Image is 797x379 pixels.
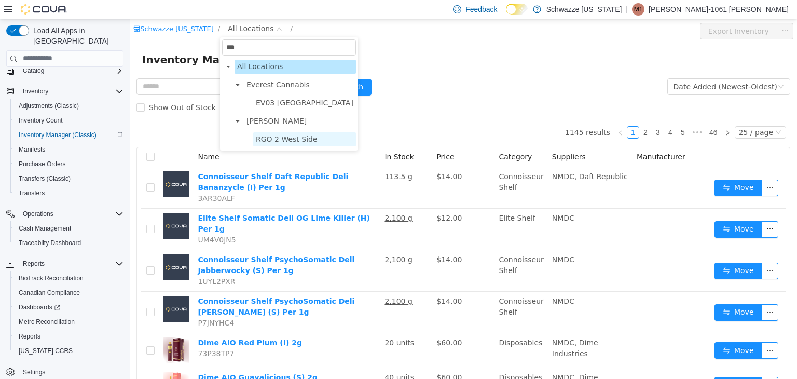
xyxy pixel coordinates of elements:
td: Elite Shelf [365,189,418,231]
span: Transfers (Classic) [15,172,123,185]
button: Metrc Reconciliation [10,315,128,329]
span: Load All Apps in [GEOGRAPHIC_DATA] [29,25,123,46]
a: Traceabilty Dashboard [15,237,85,249]
li: Next 5 Pages [559,107,576,119]
button: Catalog [19,64,48,77]
button: Inventory Count [10,113,128,128]
u: 2,100 g [255,236,282,245]
button: icon: swapMove [585,202,633,219]
span: [US_STATE] CCRS [19,347,73,355]
span: Price [307,133,324,142]
i: icon: down [146,7,153,14]
button: Transfers [10,186,128,200]
li: 1 [497,107,510,119]
span: NMDC [422,278,445,286]
a: Reports [15,330,45,343]
p: | [626,3,628,16]
span: Manufacturer [507,133,556,142]
span: Reports [19,258,123,270]
td: Connoisseur Shelf [365,148,418,189]
button: Inventory [2,84,128,99]
button: Adjustments (Classic) [10,99,128,113]
span: All Locations [107,43,153,51]
span: Feedback [465,4,497,15]
a: Purchase Orders [15,158,70,170]
span: All Locations [98,4,144,15]
u: 2,100 g [255,195,282,203]
a: Dashboards [15,301,64,314]
span: Traceabilty Dashboard [15,237,123,249]
span: Transfers [15,187,123,199]
a: 2 [510,107,521,119]
span: Washington CCRS [15,345,123,357]
a: Dime AIO Guavalicious (S) 2g [68,354,188,362]
li: 3 [522,107,534,119]
li: Previous Page [485,107,497,119]
button: [US_STATE] CCRS [10,344,128,358]
li: 5 [547,107,559,119]
u: 20 units [255,319,284,328]
a: icon: shopSchwazze [US_STATE] [4,6,84,13]
a: 4 [535,107,546,119]
a: Elite Shelf Somatic Deli OG Lime Killer (H) Per 1g [68,195,240,214]
span: BioTrack Reconciliation [15,272,123,285]
img: Connoisseur Shelf PsychoSomatic Deli Coolio (S) Per 1g placeholder [34,277,60,303]
a: Connoisseur Shelf Daft Republic Deli Bananzycle (I) Per 1g [68,153,218,172]
span: $60.00 [307,319,332,328]
span: Everest Cannabis [114,59,226,73]
div: 25 / page [609,107,643,119]
a: Cash Management [15,222,75,235]
button: Transfers (Classic) [10,171,128,186]
span: Dashboards [19,303,60,312]
span: NMDC [422,195,445,203]
span: 73P38TP7 [68,330,104,339]
button: Inventory Manager (Classic) [10,128,128,142]
span: All Locations [105,40,226,55]
span: Inventory Manager (Classic) [19,131,97,139]
span: Adjustments (Classic) [15,100,123,112]
span: Reports [23,260,45,268]
span: RGO 2 West Side [123,113,226,127]
li: 2 [510,107,522,119]
button: icon: swapMove [585,285,633,302]
span: Reports [19,332,40,341]
span: Catalog [23,66,44,75]
i: icon: right [595,111,601,117]
span: P7JNYHC4 [68,300,104,308]
span: Manifests [15,143,123,156]
button: icon: swapMove [585,160,633,177]
i: icon: left [488,111,494,117]
span: Inventory Manager (Classic) [15,129,123,141]
span: Name [68,133,89,142]
i: icon: shop [4,6,10,13]
span: Operations [19,208,123,220]
span: Catalog [19,64,123,77]
button: Canadian Compliance [10,286,128,300]
span: Suppliers [422,133,456,142]
a: Metrc Reconciliation [15,316,79,328]
span: Operations [23,210,53,218]
a: Dime AIO Red Plum (I) 2g [68,319,172,328]
img: Connoisseur Shelf PsychoSomatic Deli Jabberwocky (S) Per 1g placeholder [34,235,60,261]
button: Operations [2,207,128,221]
button: Manifests [10,142,128,157]
span: Transfers (Classic) [19,174,71,183]
a: Canadian Compliance [15,287,84,299]
button: icon: ellipsis [632,202,649,219]
a: [US_STATE] CCRS [15,345,77,357]
span: NMDC, Dime Industries [422,319,469,339]
span: NMDC [422,236,445,245]
button: icon: ellipsis [647,4,664,20]
i: icon: caret-down [96,45,101,50]
span: R. Greenleaf [114,95,226,109]
img: Elite Shelf Somatic Deli OG Lime Killer (H) Per 1g placeholder [34,194,60,220]
button: Reports [2,256,128,271]
span: Traceabilty Dashboard [19,239,81,247]
a: 46 [576,107,591,119]
button: icon: ellipsis [632,358,649,374]
button: Catalog [2,63,128,78]
img: Dime AIO Red Plum (I) 2g hero shot [34,318,60,344]
span: ••• [559,107,576,119]
td: Connoisseur Shelf [365,273,418,314]
span: Settings [23,368,45,376]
